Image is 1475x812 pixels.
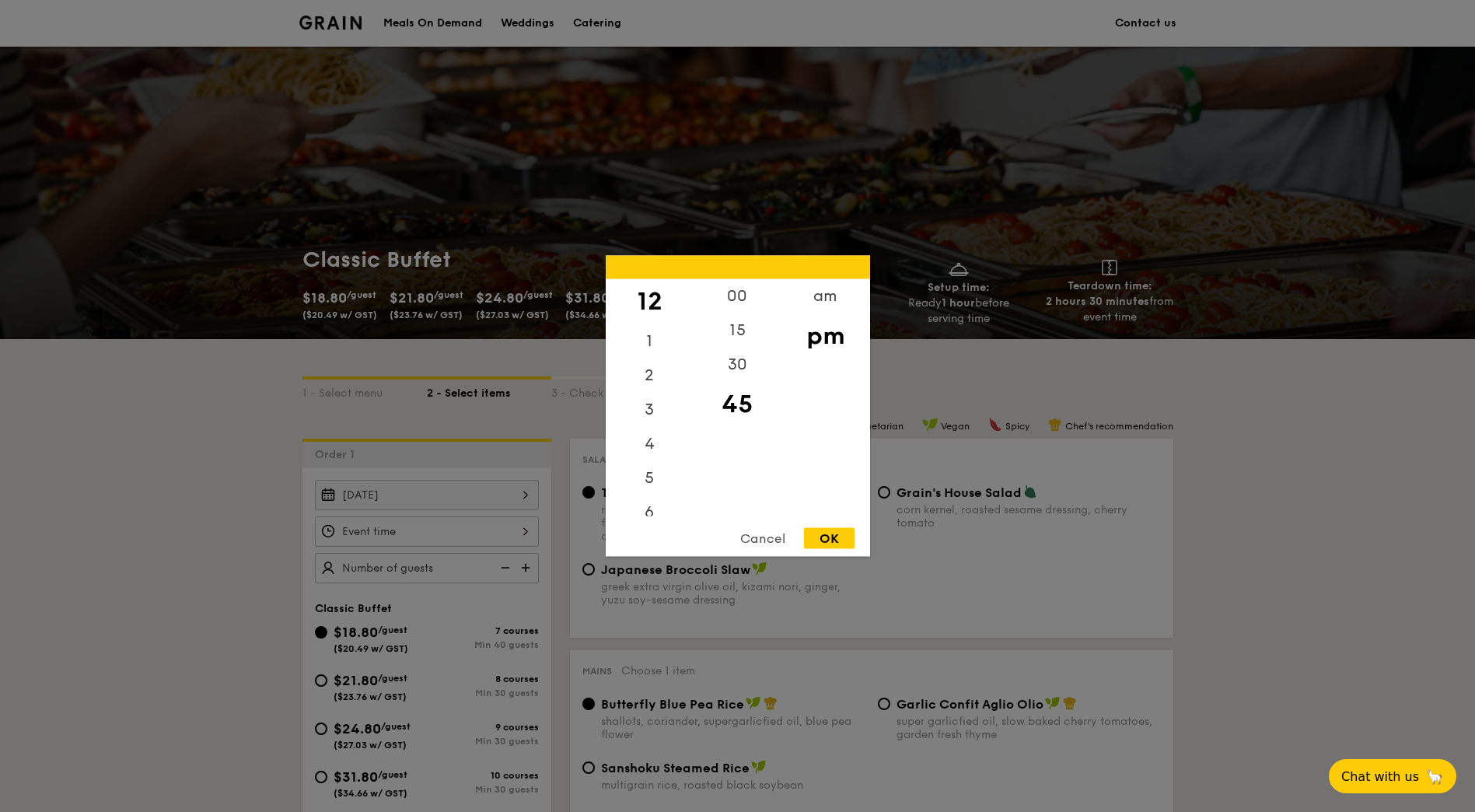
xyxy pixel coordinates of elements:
div: Cancel [725,528,801,549]
span: 🦙 [1425,768,1444,786]
div: 15 [694,313,781,348]
div: 45 [694,382,781,427]
div: 1 [606,324,694,359]
div: 5 [606,461,694,495]
button: Chat with us🦙 [1329,759,1456,793]
div: 12 [606,279,694,324]
div: 2 [606,359,694,393]
div: 00 [694,279,781,313]
div: OK [804,528,855,549]
span: Chat with us [1341,769,1419,784]
div: 4 [606,427,694,461]
div: pm [781,313,869,359]
div: 3 [606,393,694,427]
div: 6 [606,495,694,530]
div: am [781,279,869,313]
div: 30 [694,348,781,382]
